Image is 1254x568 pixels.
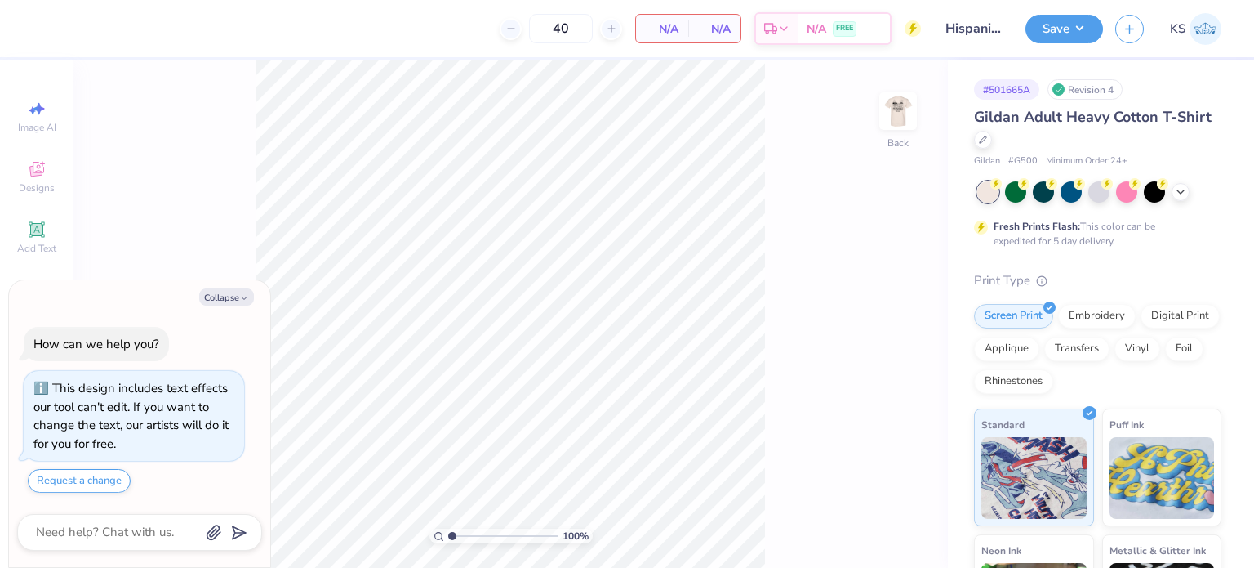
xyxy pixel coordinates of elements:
[974,79,1039,100] div: # 501665A
[1109,542,1206,559] span: Metallic & Glitter Ink
[1141,304,1220,329] div: Digital Print
[1170,13,1221,45] a: KS
[1170,20,1185,38] span: KS
[529,14,593,43] input: – –
[981,542,1021,559] span: Neon Ink
[1047,79,1123,100] div: Revision 4
[1008,154,1038,168] span: # G500
[33,336,159,352] div: How can we help you?
[1025,15,1103,43] button: Save
[563,529,589,543] span: 100 %
[1109,437,1215,519] img: Puff Ink
[974,154,1000,168] span: Gildan
[1058,304,1136,329] div: Embroidery
[981,416,1025,433] span: Standard
[974,107,1212,127] span: Gildan Adult Heavy Cotton T-Shirt
[33,380,229,452] div: This design includes text effects our tool can't edit. If you want to change the text, our artist...
[1044,337,1109,361] div: Transfers
[807,20,826,38] span: N/A
[1190,13,1221,45] img: Karun Salgotra
[981,437,1087,519] img: Standard
[882,95,914,127] img: Back
[1046,154,1127,168] span: Minimum Order: 24 +
[646,20,678,38] span: N/A
[17,242,56,255] span: Add Text
[974,304,1053,329] div: Screen Print
[887,136,909,150] div: Back
[1165,337,1203,361] div: Foil
[974,369,1053,394] div: Rhinestones
[994,219,1194,248] div: This color can be expedited for 5 day delivery.
[1109,416,1144,433] span: Puff Ink
[1114,337,1160,361] div: Vinyl
[836,23,853,34] span: FREE
[974,337,1039,361] div: Applique
[199,288,254,306] button: Collapse
[698,20,731,38] span: N/A
[994,220,1080,233] strong: Fresh Prints Flash:
[18,121,56,134] span: Image AI
[28,469,131,493] button: Request a change
[19,181,55,195] span: Designs
[933,12,1013,45] input: Untitled Design
[974,271,1221,290] div: Print Type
